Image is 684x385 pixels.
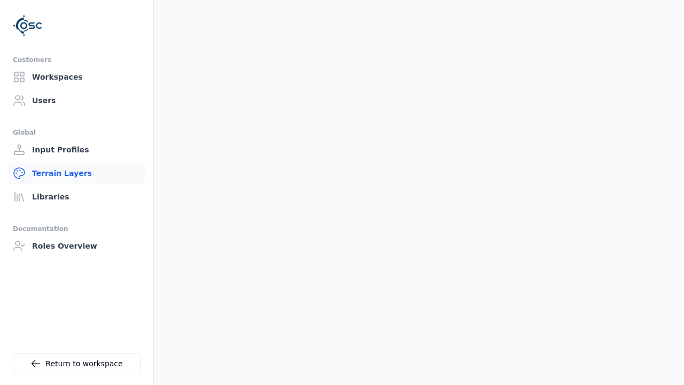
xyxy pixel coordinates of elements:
a: Users [9,90,145,111]
a: Return to workspace [13,353,141,374]
a: Input Profiles [9,139,145,160]
div: Global [13,126,141,139]
div: Customers [13,53,141,66]
div: Documentation [13,222,141,235]
a: Roles Overview [9,235,145,257]
a: Terrain Layers [9,163,145,184]
a: Workspaces [9,66,145,88]
a: Libraries [9,186,145,207]
img: Logo [13,11,43,41]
